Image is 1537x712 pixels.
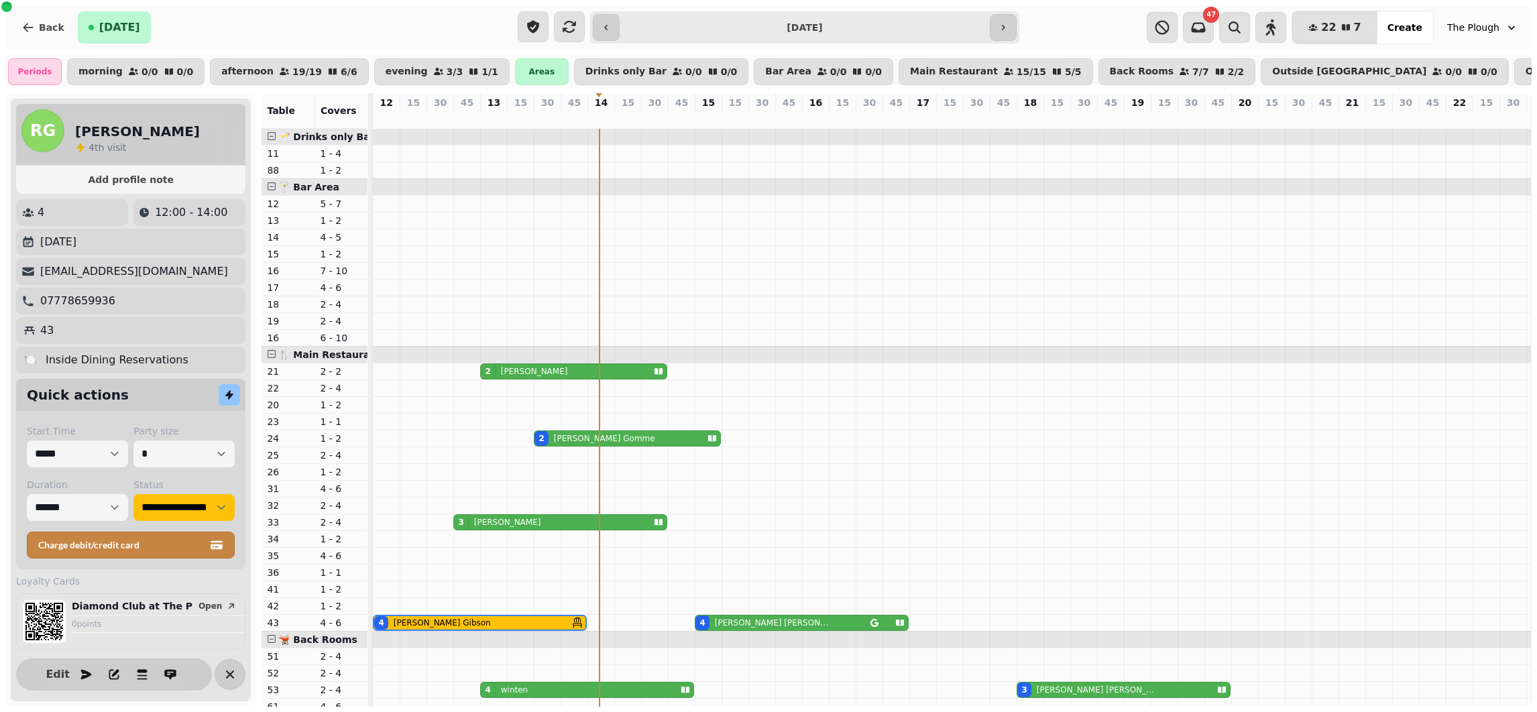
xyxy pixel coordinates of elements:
[458,517,463,528] div: 3
[95,142,107,153] span: th
[320,432,362,445] p: 1 - 2
[1078,96,1090,109] p: 30
[830,67,847,76] p: 0 / 0
[378,617,384,628] div: 4
[1078,112,1089,125] p: 0
[970,96,983,109] p: 30
[133,424,235,438] label: Party size
[267,415,309,428] p: 23
[1104,96,1117,109] p: 45
[485,366,490,377] div: 2
[27,385,129,404] h2: Quick actions
[278,182,339,192] span: 🍸 Bar Area
[488,96,500,109] p: 13
[676,112,687,125] p: 0
[320,314,362,328] p: 2 - 4
[783,112,794,125] p: 0
[702,96,715,109] p: 15
[267,365,309,378] p: 21
[783,96,795,109] p: 45
[1025,112,1035,125] p: 3
[67,58,205,85] button: morning0/00/0
[1051,112,1062,125] p: 0
[756,112,767,125] p: 0
[72,619,245,630] p: 0 point s
[320,465,362,479] p: 1 - 2
[481,67,498,76] p: 1 / 1
[1239,112,1250,125] p: 0
[267,432,309,445] p: 24
[8,58,62,85] div: Periods
[267,650,309,663] p: 51
[1319,96,1332,109] p: 45
[1480,96,1493,109] p: 15
[267,331,309,345] p: 16
[997,96,1010,109] p: 45
[407,96,420,109] p: 15
[1192,67,1209,76] p: 7 / 7
[11,11,75,44] button: Back
[278,634,357,645] span: 🫕 Back Rooms
[648,96,661,109] p: 30
[320,566,362,579] p: 1 - 1
[488,112,499,125] p: 6
[1507,96,1520,109] p: 30
[1185,96,1198,109] p: 30
[1051,96,1064,109] p: 15
[515,58,569,85] div: Areas
[267,532,309,546] p: 34
[40,263,228,280] p: [EMAIL_ADDRESS][DOMAIN_NAME]
[320,231,362,244] p: 4 - 5
[1292,11,1377,44] button: 227
[699,617,705,628] div: 4
[649,112,660,125] p: 0
[292,67,322,76] p: 19 / 19
[1347,112,1357,125] p: 0
[320,214,362,227] p: 1 - 2
[267,566,309,579] p: 36
[485,685,490,695] div: 4
[30,123,56,139] span: RG
[89,141,127,154] p: visit
[320,650,362,663] p: 2 - 4
[595,96,608,109] p: 14
[1206,11,1216,18] span: 47
[38,204,44,221] p: 4
[1439,15,1526,40] button: The Plough
[1105,112,1116,125] p: 0
[1373,96,1385,109] p: 15
[515,112,526,125] p: 0
[267,281,309,294] p: 17
[675,96,688,109] p: 45
[1212,96,1225,109] p: 45
[1387,23,1422,32] span: Create
[210,58,369,85] button: afternoon19/196/6
[267,616,309,630] p: 43
[622,96,634,109] p: 15
[836,96,849,109] p: 15
[278,131,374,142] span: 🥂 Drinks only Bar
[574,58,748,85] button: Drinks only Bar0/00/0
[1017,67,1046,76] p: 15 / 15
[1293,112,1304,125] p: 0
[917,96,929,109] p: 17
[865,67,882,76] p: 0 / 0
[75,122,200,141] h2: [PERSON_NAME]
[756,96,768,109] p: 30
[193,599,242,613] button: Open
[320,365,362,378] p: 2 - 2
[89,142,95,153] span: 4
[461,112,472,125] p: 3
[1265,96,1278,109] p: 15
[40,322,54,339] p: 43
[39,23,64,32] span: Back
[267,264,309,278] p: 16
[267,214,309,227] p: 13
[267,549,309,562] p: 35
[899,58,1092,85] button: Main Restaurant15/155/5
[1400,112,1411,125] p: 0
[538,433,544,444] div: 2
[32,175,229,184] span: Add profile note
[542,112,553,125] p: 2
[267,231,309,244] p: 14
